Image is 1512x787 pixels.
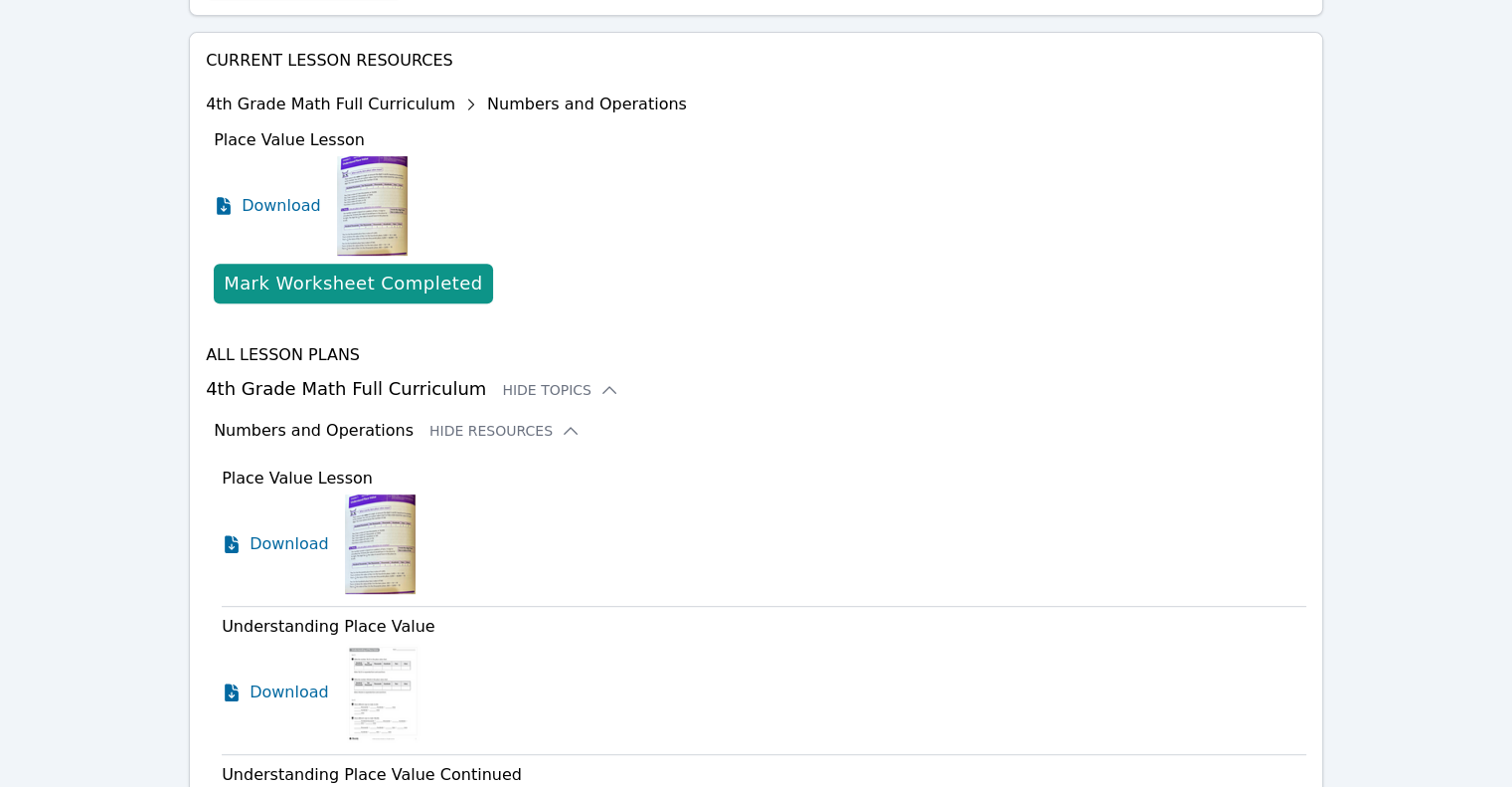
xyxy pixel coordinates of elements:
[214,156,321,256] a: Download
[345,494,416,594] img: Place Value Lesson
[214,419,414,443] h3: Numbers and Operations
[250,532,329,556] span: Download
[206,343,1306,367] h4: All Lesson Plans
[222,617,435,636] span: Understanding Place Value
[206,49,1306,73] h4: Current Lesson Resources
[222,765,522,784] span: Understanding Place Value Continued
[429,421,581,441] button: Hide Resources
[345,643,421,742] img: Understanding Place Value
[502,380,619,400] button: Hide Topics
[206,375,1306,403] h3: 4th Grade Math Full Curriculum
[214,264,492,303] button: Mark Worksheet Completed
[337,156,408,256] img: Place Value Lesson
[222,494,329,594] a: Download
[222,469,373,488] span: Place Value Lesson
[214,130,365,149] span: Place Value Lesson
[206,89,687,120] div: 4th Grade Math Full Curriculum Numbers and Operations
[224,270,482,297] div: Mark Worksheet Completed
[222,643,329,742] a: Download
[242,194,321,218] span: Download
[250,681,329,704] span: Download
